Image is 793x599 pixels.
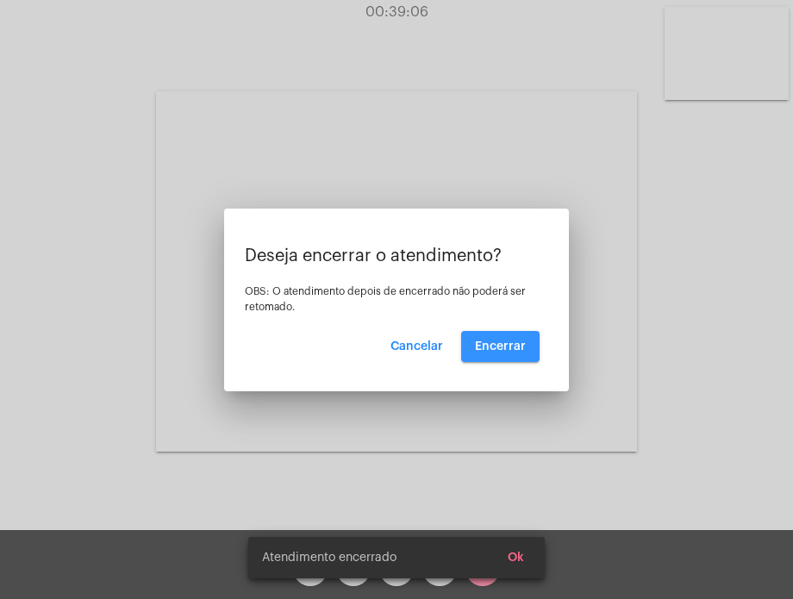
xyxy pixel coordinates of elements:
[461,331,540,362] button: Encerrar
[262,549,396,566] span: Atendimento encerrado
[390,340,443,353] span: Cancelar
[508,552,524,564] span: Ok
[377,331,457,362] button: Cancelar
[475,340,526,353] span: Encerrar
[245,246,548,265] p: Deseja encerrar o atendimento?
[365,5,428,19] span: 00:39:06
[245,286,526,312] span: OBS: O atendimento depois de encerrado não poderá ser retomado.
